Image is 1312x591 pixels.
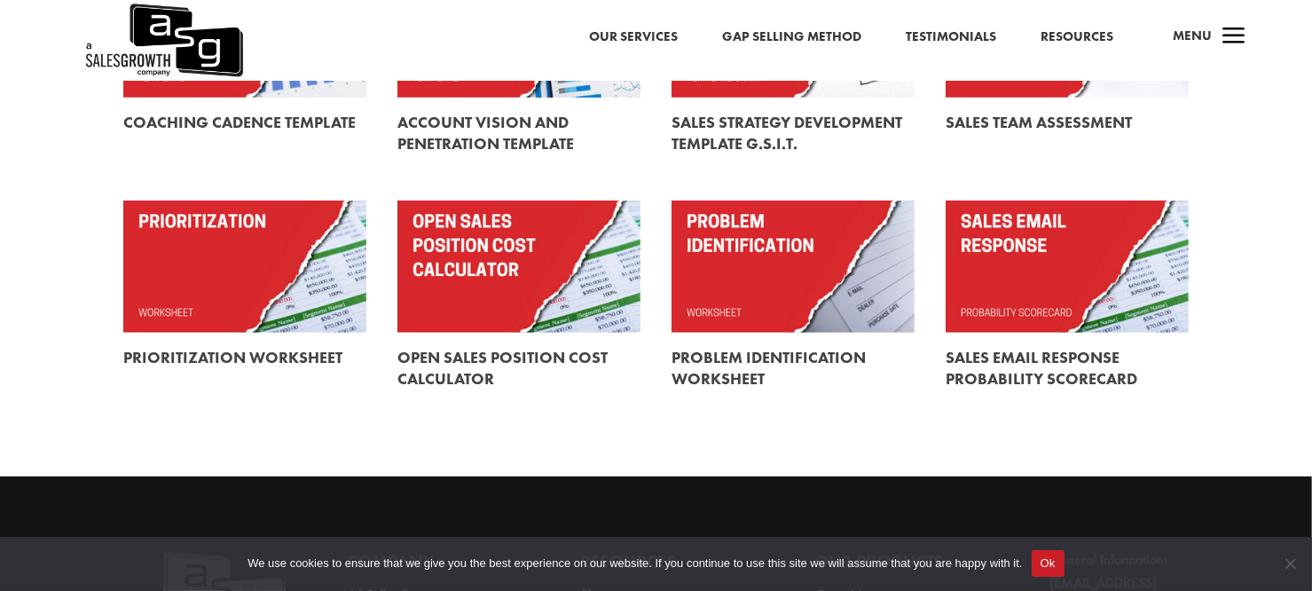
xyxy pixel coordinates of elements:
a: Testimonials [906,26,996,49]
span: We use cookies to ensure that we give you the best experience on our website. If you continue to ... [247,555,1022,572]
a: Gap Selling Method [722,26,861,49]
span: a [1216,20,1252,55]
button: Ok [1032,550,1065,577]
span: No [1281,555,1299,572]
a: Our Services [589,26,678,49]
a: Resources [1041,26,1113,49]
span: Menu [1173,27,1212,44]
